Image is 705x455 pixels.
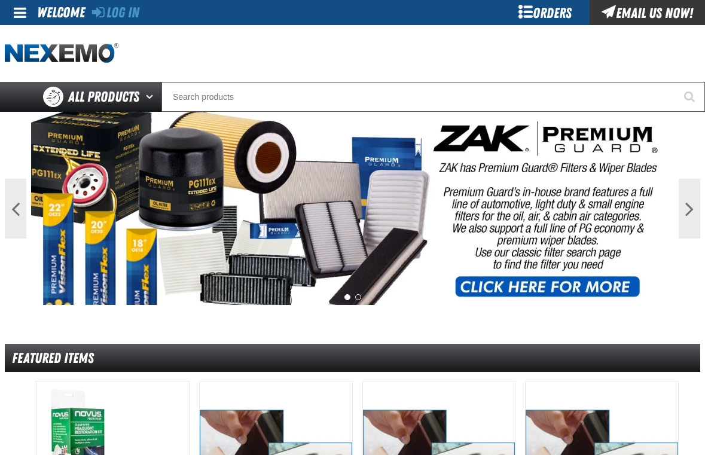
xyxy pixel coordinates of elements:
[5,179,26,239] button: Previous
[68,86,139,108] span: All Products
[142,82,161,112] button: Open All Products pages
[675,82,705,112] button: Start Searching
[5,43,118,64] img: Nexemo logo
[344,294,350,300] button: 1 of 2
[5,344,700,372] div: Featured Items
[92,4,139,21] a: Log In
[355,294,361,300] button: 2 of 2
[679,179,700,239] button: Next
[31,112,674,305] img: PG Filters & Wipers
[161,82,705,112] input: Search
